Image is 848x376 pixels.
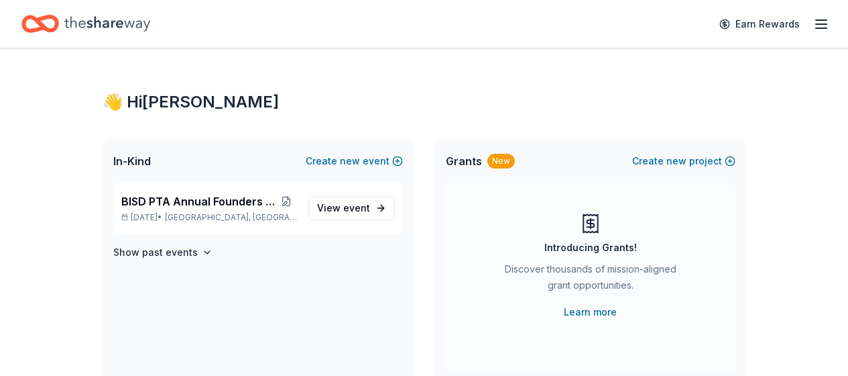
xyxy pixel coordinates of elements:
span: event [343,202,370,214]
div: New [487,154,515,169]
button: Createnewevent [306,153,403,169]
span: View [317,200,370,216]
span: BISD PTA Annual Founders Day Gala [121,193,276,209]
span: new [666,153,686,169]
span: [GEOGRAPHIC_DATA], [GEOGRAPHIC_DATA] [165,212,297,223]
span: new [340,153,360,169]
a: Home [21,8,150,40]
a: Earn Rewards [711,12,808,36]
div: Introducing Grants! [544,240,637,256]
p: [DATE] • [121,212,298,223]
div: 👋 Hi [PERSON_NAME] [103,91,746,113]
span: Grants [446,153,482,169]
button: Show past events [113,244,213,261]
span: In-Kind [113,153,151,169]
a: View event [308,196,395,220]
button: Createnewproject [632,153,735,169]
div: Discover thousands of mission-aligned grant opportunities. [499,261,682,299]
h4: Show past events [113,244,198,261]
a: Learn more [564,304,617,320]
